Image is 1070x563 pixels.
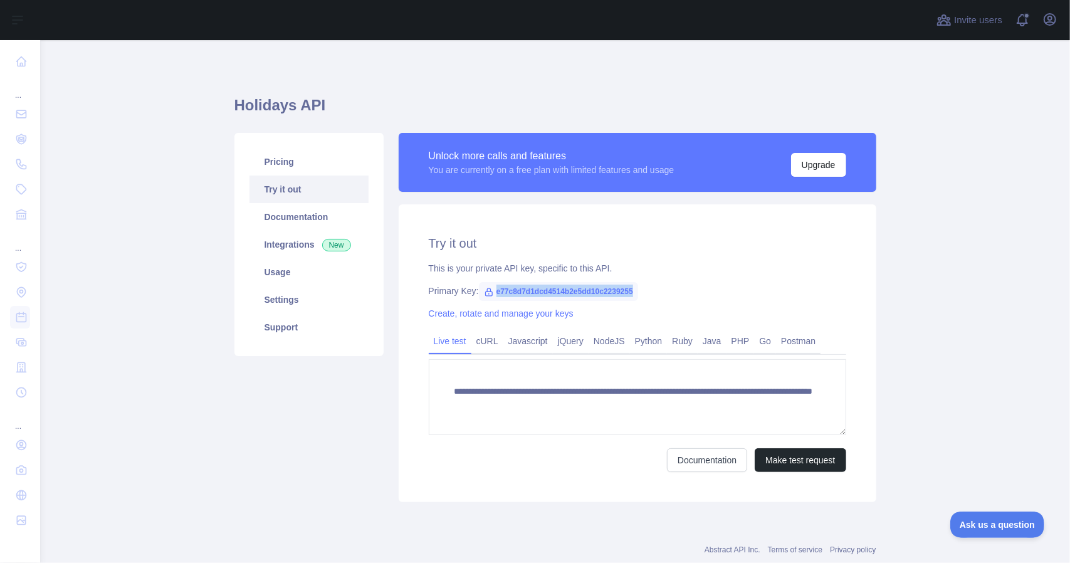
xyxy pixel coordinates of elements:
[249,148,369,176] a: Pricing
[249,203,369,231] a: Documentation
[249,176,369,203] a: Try it out
[589,331,630,351] a: NodeJS
[667,448,747,472] a: Documentation
[503,331,553,351] a: Javascript
[429,234,846,252] h2: Try it out
[429,262,846,275] div: This is your private API key, specific to this API.
[726,331,755,351] a: PHP
[249,231,369,258] a: Integrations New
[471,331,503,351] a: cURL
[429,308,574,318] a: Create, rotate and manage your keys
[234,95,876,125] h1: Holidays API
[754,331,776,351] a: Go
[698,331,726,351] a: Java
[429,285,846,297] div: Primary Key:
[429,331,471,351] a: Live test
[954,13,1002,28] span: Invite users
[249,258,369,286] a: Usage
[249,286,369,313] a: Settings
[705,545,760,554] a: Abstract API Inc.
[776,331,821,351] a: Postman
[667,331,698,351] a: Ruby
[934,10,1005,30] button: Invite users
[249,313,369,341] a: Support
[322,239,351,251] span: New
[10,406,30,431] div: ...
[553,331,589,351] a: jQuery
[791,153,846,177] button: Upgrade
[630,331,668,351] a: Python
[10,228,30,253] div: ...
[429,149,674,164] div: Unlock more calls and features
[429,164,674,176] div: You are currently on a free plan with limited features and usage
[830,545,876,554] a: Privacy policy
[479,282,638,301] span: e77c8d7d1dcd4514b2e5dd10c2239255
[10,75,30,100] div: ...
[950,512,1045,538] iframe: Toggle Customer Support
[755,448,846,472] button: Make test request
[768,545,822,554] a: Terms of service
